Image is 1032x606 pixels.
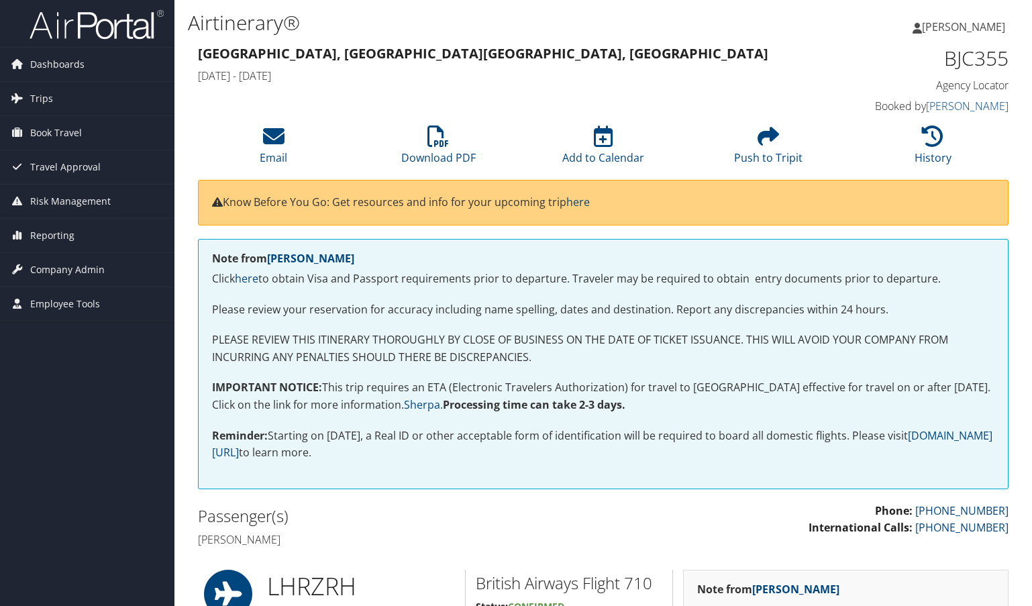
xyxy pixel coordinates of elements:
[30,116,82,150] span: Book Travel
[821,99,1009,113] h4: Booked by
[821,78,1009,93] h4: Agency Locator
[212,194,994,211] p: Know Before You Go: Get resources and info for your upcoming trip
[926,99,1009,113] a: [PERSON_NAME]
[198,505,593,527] h2: Passenger(s)
[235,271,258,286] a: here
[562,133,644,165] a: Add to Calendar
[212,251,354,266] strong: Note from
[212,379,994,413] p: This trip requires an ETA (Electronic Travelers Authorization) for travel to [GEOGRAPHIC_DATA] ef...
[30,287,100,321] span: Employee Tools
[734,133,803,165] a: Push to Tripit
[188,9,741,37] h1: Airtinerary®
[443,397,625,412] strong: Processing time can take 2-3 days.
[198,68,801,83] h4: [DATE] - [DATE]
[212,428,268,443] strong: Reminder:
[476,572,663,595] h2: British Airways Flight 710
[915,133,951,165] a: History
[212,380,322,395] strong: IMPORTANT NOTICE:
[922,19,1005,34] span: [PERSON_NAME]
[267,570,455,603] h1: LHR ZRH
[913,7,1019,47] a: [PERSON_NAME]
[260,133,287,165] a: Email
[30,150,101,184] span: Travel Approval
[404,397,440,412] a: Sherpa
[915,520,1009,535] a: [PHONE_NUMBER]
[198,44,768,62] strong: [GEOGRAPHIC_DATA], [GEOGRAPHIC_DATA] [GEOGRAPHIC_DATA], [GEOGRAPHIC_DATA]
[267,251,354,266] a: [PERSON_NAME]
[212,332,994,366] p: PLEASE REVIEW THIS ITINERARY THOROUGHLY BY CLOSE OF BUSINESS ON THE DATE OF TICKET ISSUANCE. THIS...
[915,503,1009,518] a: [PHONE_NUMBER]
[809,520,913,535] strong: International Calls:
[30,9,164,40] img: airportal-logo.png
[566,195,590,209] a: here
[875,503,913,518] strong: Phone:
[212,301,994,319] p: Please review your reservation for accuracy including name spelling, dates and destination. Repor...
[212,427,994,462] p: Starting on [DATE], a Real ID or other acceptable form of identification will be required to boar...
[198,532,593,547] h4: [PERSON_NAME]
[30,219,74,252] span: Reporting
[212,270,994,288] p: Click to obtain Visa and Passport requirements prior to departure. Traveler may be required to ob...
[30,253,105,287] span: Company Admin
[697,582,839,597] strong: Note from
[821,44,1009,72] h1: BJC355
[30,185,111,218] span: Risk Management
[30,48,85,81] span: Dashboards
[401,133,476,165] a: Download PDF
[30,82,53,115] span: Trips
[752,582,839,597] a: [PERSON_NAME]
